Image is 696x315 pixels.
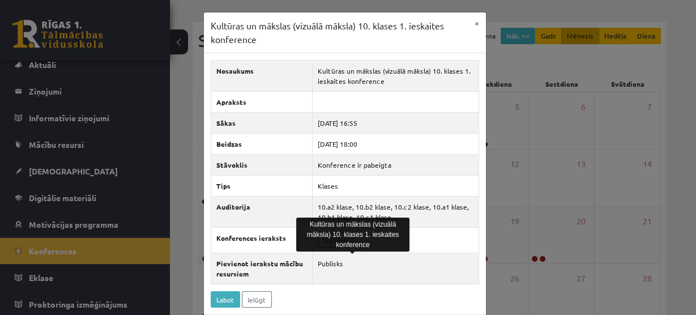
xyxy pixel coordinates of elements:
[211,176,312,197] th: Tips
[211,92,312,113] th: Apraksts
[211,134,312,155] th: Beidzas
[211,19,468,46] h3: Kultūras un mākslas (vizuālā māksla) 10. klases 1. ieskaites konference
[312,155,479,176] td: Konference ir pabeigta
[312,197,479,228] td: 10.a2 klase, 10.b2 klase, 10.c2 klase, 10.a1 klase, 10.b1 klase, 10.c1 klase
[296,218,409,252] div: Kultūras un mākslas (vizuālā māksla) 10. klases 1. ieskaites konference
[211,155,312,176] th: Stāvoklis
[211,253,312,284] th: Pievienot ierakstu mācību resursiem
[242,291,272,308] a: Ielūgt
[211,197,312,228] th: Auditorija
[312,176,479,197] td: Klases
[211,113,312,134] th: Sākas
[211,291,240,308] a: Labot
[312,61,479,92] td: Kultūras un mākslas (vizuālā māksla) 10. klases 1. ieskaites konference
[468,12,486,34] button: ×
[211,61,312,92] th: Nosaukums
[312,113,479,134] td: [DATE] 16:55
[211,228,312,253] th: Konferences ieraksts
[312,253,479,284] td: Publisks
[312,134,479,155] td: [DATE] 18:00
